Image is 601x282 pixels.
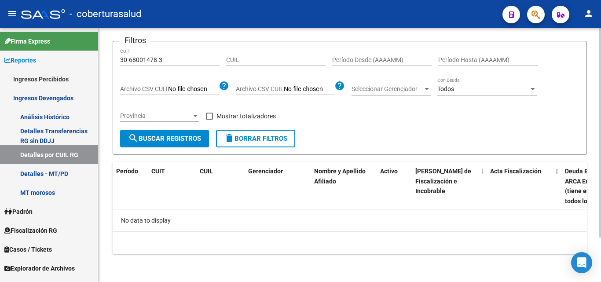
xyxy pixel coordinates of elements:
[553,162,561,211] datatable-header-cell: |
[120,112,191,120] span: Provincia
[196,162,245,211] datatable-header-cell: CUIL
[284,85,334,93] input: Archivo CSV CUIL
[4,245,52,254] span: Casos / Tickets
[148,162,196,211] datatable-header-cell: CUIT
[556,168,558,175] span: |
[120,34,150,47] h3: Filtros
[412,162,478,211] datatable-header-cell: Deuda Bruta Neto de Fiscalización e Incobrable
[334,81,345,91] mat-icon: help
[7,8,18,19] mat-icon: menu
[352,85,423,93] span: Seleccionar Gerenciador
[583,8,594,19] mat-icon: person
[4,55,36,65] span: Reportes
[4,207,33,216] span: Padrón
[481,168,483,175] span: |
[224,133,235,143] mat-icon: delete
[245,162,311,211] datatable-header-cell: Gerenciador
[311,162,377,211] datatable-header-cell: Nombre y Apellido Afiliado
[113,209,587,231] div: No data to display
[128,133,139,143] mat-icon: search
[168,85,219,93] input: Archivo CSV CUIT
[478,162,487,211] datatable-header-cell: |
[120,130,209,147] button: Buscar Registros
[4,264,75,273] span: Explorador de Archivos
[219,81,229,91] mat-icon: help
[4,226,57,235] span: Fiscalización RG
[216,130,295,147] button: Borrar Filtros
[415,168,471,195] span: [PERSON_NAME] de Fiscalización e Incobrable
[248,168,283,175] span: Gerenciador
[437,85,454,92] span: Todos
[116,168,138,175] span: Período
[314,168,366,185] span: Nombre y Apellido Afiliado
[380,168,398,175] span: Activo
[224,135,287,143] span: Borrar Filtros
[128,135,201,143] span: Buscar Registros
[490,168,541,175] span: Acta Fiscalización
[120,85,168,92] span: Archivo CSV CUIT
[571,252,592,273] div: Open Intercom Messenger
[151,168,165,175] span: CUIT
[377,162,412,211] datatable-header-cell: Activo
[4,37,50,46] span: Firma Express
[216,111,276,121] span: Mostrar totalizadores
[113,162,148,211] datatable-header-cell: Período
[236,85,284,92] span: Archivo CSV CUIL
[487,162,553,211] datatable-header-cell: Acta Fiscalización
[200,168,213,175] span: CUIL
[70,4,141,24] span: - coberturasalud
